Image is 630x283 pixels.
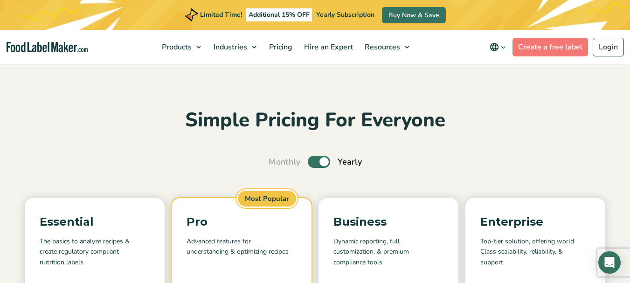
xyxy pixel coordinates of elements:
span: Limited Time! [200,10,242,19]
h2: Simple Pricing For Everyone [7,108,623,133]
a: Login [593,38,624,56]
p: Dynamic reporting, full customization, & premium compliance tools [333,236,443,268]
a: Pricing [263,30,296,64]
p: Advanced features for understanding & optimizing recipes [187,236,297,268]
p: Enterprise [480,213,590,231]
p: Top-tier solution, offering world Class scalability, reliability, & support [480,236,590,268]
a: Industries [208,30,261,64]
label: Toggle [308,156,330,168]
span: Yearly [338,156,362,168]
span: Additional 15% OFF [246,8,312,21]
span: Resources [362,42,401,52]
span: Pricing [266,42,293,52]
a: Products [156,30,206,64]
a: Create a free label [512,38,588,56]
div: Open Intercom Messenger [598,251,621,274]
p: Pro [187,213,297,231]
p: The basics to analyze recipes & create regulatory compliant nutrition labels [40,236,150,268]
span: Hire an Expert [301,42,354,52]
p: Business [333,213,443,231]
a: Hire an Expert [298,30,357,64]
a: Buy Now & Save [382,7,446,23]
span: Products [159,42,193,52]
span: Monthly [269,156,300,168]
p: Essential [40,213,150,231]
span: Yearly Subscription [316,10,374,19]
a: Resources [359,30,414,64]
span: Industries [211,42,248,52]
span: Most Popular [236,189,298,208]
